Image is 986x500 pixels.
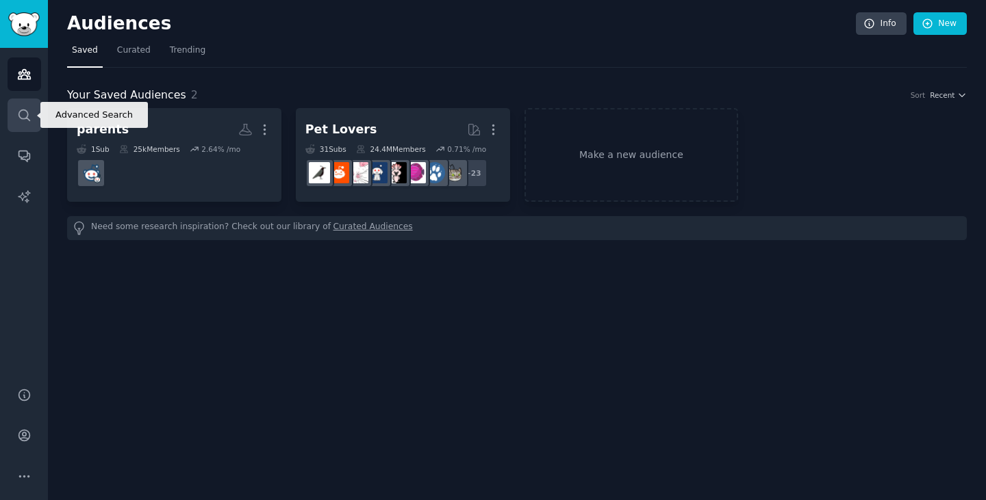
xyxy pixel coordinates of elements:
a: Saved [67,40,103,68]
span: Saved [72,44,98,57]
a: Curated [112,40,155,68]
img: dogswithjobs [366,162,388,183]
img: cats [443,162,464,183]
a: Curated Audiences [333,221,413,235]
a: New [913,12,967,36]
div: Need some research inspiration? Check out our library of [67,216,967,240]
a: Make a new audience [524,108,739,202]
div: 1 Sub [77,144,110,154]
img: parrots [385,162,407,183]
img: dogs [424,162,445,183]
span: Your Saved Audiences [67,87,186,104]
img: GummySearch logo [8,12,40,36]
button: Recent [930,90,967,100]
div: Sort [911,90,926,100]
img: Parents [81,162,102,183]
div: 2.64 % /mo [201,144,240,154]
img: BeardedDragons [328,162,349,183]
span: Recent [930,90,955,100]
img: Aquariums [405,162,426,183]
span: Curated [117,44,151,57]
div: 24.4M Members [356,144,426,154]
div: 0.71 % /mo [447,144,486,154]
div: 25k Members [119,144,180,154]
div: Pet Lovers [305,121,377,138]
h2: Audiences [67,13,856,35]
a: Pet Lovers31Subs24.4MMembers0.71% /mo+23catsdogsAquariumsparrotsdogswithjobsRATSBeardedDragonsbir... [296,108,510,202]
div: + 23 [459,159,488,187]
img: RATS [347,162,368,183]
div: parents [77,121,129,138]
a: Info [856,12,907,36]
span: Trending [170,44,205,57]
div: 31 Sub s [305,144,346,154]
a: Trending [165,40,210,68]
span: 2 [191,88,198,101]
img: birding [309,162,330,183]
a: parents1Sub25kMembers2.64% /moParents [67,108,281,202]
